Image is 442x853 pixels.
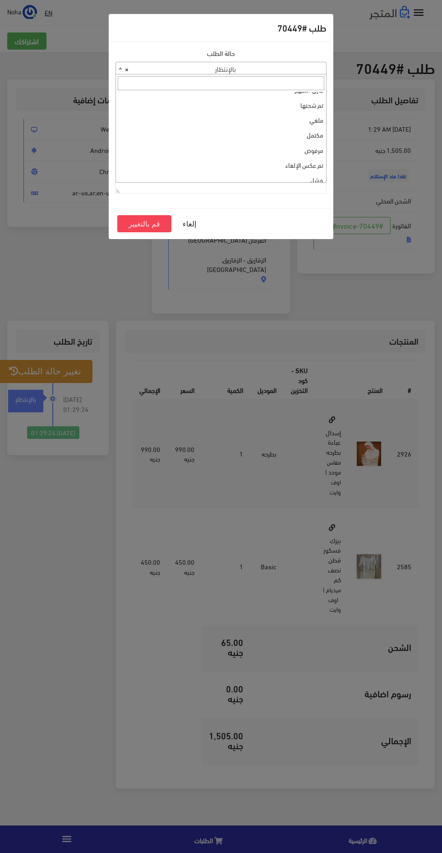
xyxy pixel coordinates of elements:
[116,112,326,127] li: ملغي
[171,215,207,232] button: إلغاء
[116,62,326,75] span: بالإنتظار
[116,143,326,157] li: مرفوض
[277,21,327,34] h5: طلب #70449
[115,62,327,74] span: بالإنتظار
[116,172,326,187] li: فشل
[117,215,171,232] button: قم بالتغيير
[116,97,326,112] li: تم شحنها
[207,48,235,58] label: حالة الطلب
[116,127,326,142] li: مكتمل
[116,157,326,172] li: تم عكس الإلغاء
[125,62,129,75] span: ×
